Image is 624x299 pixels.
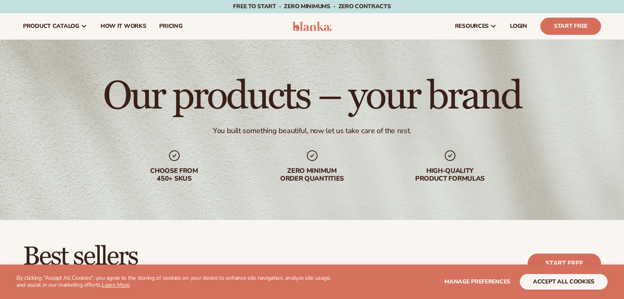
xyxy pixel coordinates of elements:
[444,278,510,285] span: Manage preferences
[122,167,227,183] div: Choose from 450+ Skus
[293,21,331,31] img: logo
[510,23,527,29] span: LOGIN
[213,126,411,136] div: You built something beautiful, now let us take care of the rest.
[540,18,601,35] a: Start Free
[23,243,242,270] h2: Best sellers
[233,2,391,10] span: Free to start · ZERO minimums · ZERO contracts
[94,13,153,39] a: How It Works
[260,167,365,183] div: Zero minimum order quantities
[101,23,146,29] span: How It Works
[528,254,601,273] a: Start free
[503,13,534,39] a: LOGIN
[398,167,503,183] div: High-quality product formulas
[455,23,489,29] span: resources
[448,13,503,39] a: resources
[16,275,340,289] p: By clicking "Accept All Cookies", you agree to the storing of cookies on your device to enhance s...
[444,274,510,290] button: Manage preferences
[520,274,608,290] button: accept all cookies
[159,23,182,29] span: pricing
[23,23,79,29] span: product catalog
[153,13,189,39] a: pricing
[16,13,94,39] a: product catalog
[102,281,130,289] a: Learn More
[103,77,521,116] h1: Our products – your brand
